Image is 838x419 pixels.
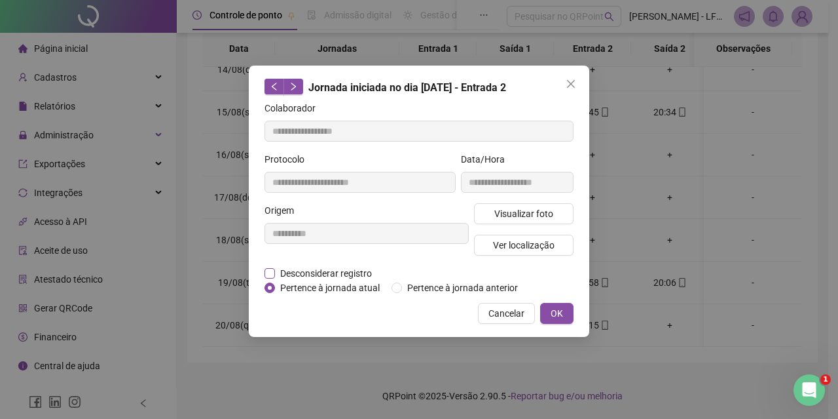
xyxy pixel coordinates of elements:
label: Colaborador [264,101,324,115]
button: Close [560,73,581,94]
span: Pertence à jornada atual [275,281,385,295]
button: Visualizar foto [474,203,574,224]
div: Jornada iniciada no dia [DATE] - Entrada 2 [264,79,574,96]
span: Ver localização [493,238,555,252]
span: 1 [820,374,831,385]
span: right [289,82,298,91]
button: OK [540,303,574,324]
iframe: Intercom live chat [793,374,825,406]
span: close [566,79,576,89]
label: Origem [264,203,302,218]
span: Desconsiderar registro [275,266,377,281]
button: Ver localização [474,235,574,256]
button: left [264,79,284,94]
button: Cancelar [478,303,535,324]
span: OK [551,306,563,321]
button: right [283,79,303,94]
span: Visualizar foto [494,207,553,221]
span: Pertence à jornada anterior [402,281,523,295]
span: left [270,82,279,91]
span: Cancelar [488,306,524,321]
label: Data/Hora [461,152,513,167]
label: Protocolo [264,152,313,167]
